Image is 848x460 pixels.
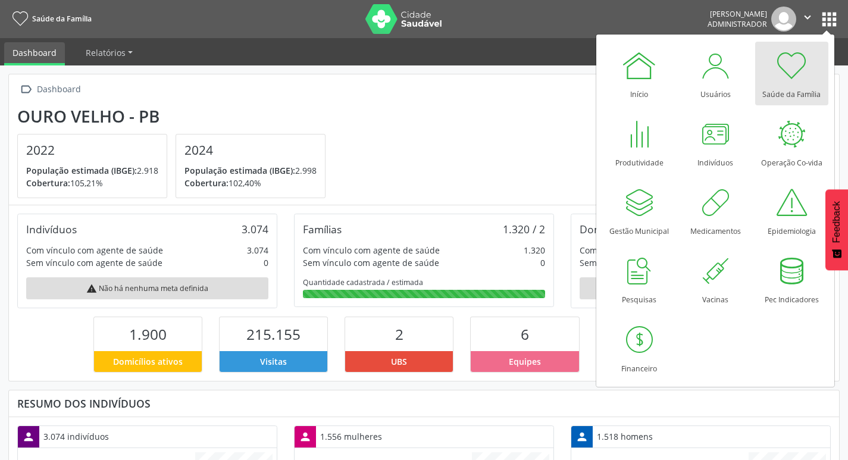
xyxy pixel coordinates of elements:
[521,324,529,344] span: 6
[17,81,83,98] a:  Dashboard
[184,143,317,158] h4: 2024
[679,110,752,174] a: Indivíduos
[391,355,407,368] span: UBS
[755,42,828,105] a: Saúde da Família
[708,19,767,29] span: Administrador
[575,430,589,443] i: person
[755,110,828,174] a: Operação Co-vida
[129,324,167,344] span: 1.900
[580,277,822,299] div: Não há nenhuma meta definida
[801,11,814,24] i: 
[831,201,842,243] span: Feedback
[264,256,268,269] div: 0
[8,9,92,29] a: Saúde da Família
[26,164,158,177] p: 2.918
[26,165,137,176] span: População estimada (IBGE):
[755,179,828,242] a: Epidemiologia
[593,426,657,447] div: 1.518 homens
[299,430,312,443] i: person
[679,247,752,311] a: Vacinas
[17,107,334,126] div: Ouro Velho - PB
[32,14,92,24] span: Saúde da Família
[26,277,268,299] div: Não há nenhuma meta definida
[86,47,126,58] span: Relatórios
[35,81,83,98] div: Dashboard
[4,42,65,65] a: Dashboard
[580,256,716,269] div: Sem vínculo com agente de saúde
[603,247,676,311] a: Pesquisas
[26,177,70,189] span: Cobertura:
[524,244,545,256] div: 1.320
[303,277,545,287] div: Quantidade cadastrada / estimada
[247,244,268,256] div: 3.074
[540,256,545,269] div: 0
[39,426,113,447] div: 3.074 indivíduos
[825,189,848,270] button: Feedback - Mostrar pesquisa
[395,324,403,344] span: 2
[184,177,229,189] span: Cobertura:
[303,256,439,269] div: Sem vínculo com agente de saúde
[755,247,828,311] a: Pec Indicadores
[708,9,767,19] div: [PERSON_NAME]
[26,256,162,269] div: Sem vínculo com agente de saúde
[184,164,317,177] p: 2.998
[796,7,819,32] button: 
[603,179,676,242] a: Gestão Municipal
[603,110,676,174] a: Produtividade
[17,81,35,98] i: 
[771,7,796,32] img: img
[580,223,629,236] div: Domicílios
[316,426,386,447] div: 1.556 mulheres
[603,316,676,380] a: Financeiro
[77,42,141,63] a: Relatórios
[184,165,295,176] span: População estimada (IBGE):
[26,143,158,158] h4: 2022
[603,42,676,105] a: Início
[86,283,97,294] i: warning
[303,244,440,256] div: Com vínculo com agente de saúde
[184,177,317,189] p: 102,40%
[819,9,840,30] button: apps
[260,355,287,368] span: Visitas
[17,397,831,410] div: Resumo dos indivíduos
[580,244,716,256] div: Com vínculo com agente de saúde
[509,355,541,368] span: Equipes
[113,355,183,368] span: Domicílios ativos
[26,244,163,256] div: Com vínculo com agente de saúde
[26,223,77,236] div: Indivíduos
[679,179,752,242] a: Medicamentos
[679,42,752,105] a: Usuários
[303,223,342,236] div: Famílias
[246,324,301,344] span: 215.155
[26,177,158,189] p: 105,21%
[242,223,268,236] div: 3.074
[503,223,545,236] div: 1.320 / 2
